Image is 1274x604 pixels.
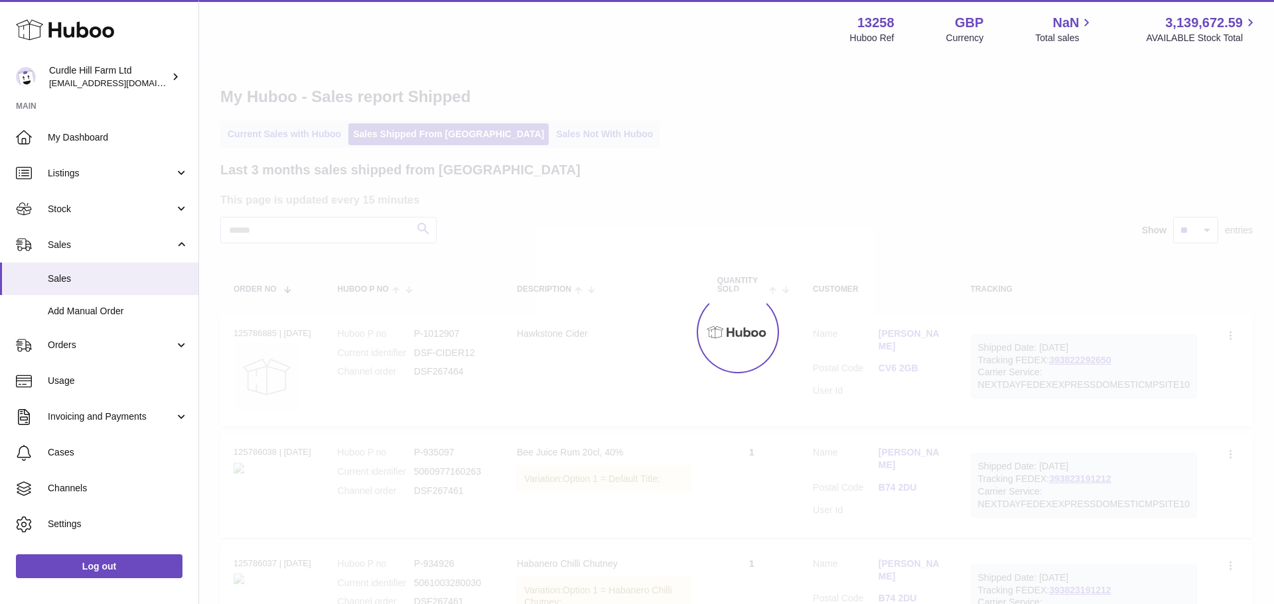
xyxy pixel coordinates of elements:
[48,167,175,180] span: Listings
[1035,32,1094,44] span: Total sales
[946,32,984,44] div: Currency
[48,375,188,387] span: Usage
[16,554,182,578] a: Log out
[48,339,175,351] span: Orders
[48,305,188,318] span: Add Manual Order
[48,131,188,144] span: My Dashboard
[48,272,188,285] span: Sales
[48,518,188,530] span: Settings
[48,239,175,251] span: Sales
[48,446,188,459] span: Cases
[1146,32,1258,44] span: AVAILABLE Stock Total
[16,67,36,87] img: internalAdmin-13258@internal.huboo.com
[1035,14,1094,44] a: NaN Total sales
[48,410,175,423] span: Invoicing and Payments
[1146,14,1258,44] a: 3,139,672.59 AVAILABLE Stock Total
[48,203,175,215] span: Stock
[1052,14,1079,32] span: NaN
[49,64,169,90] div: Curdle Hill Farm Ltd
[48,482,188,495] span: Channels
[49,78,195,88] span: [EMAIL_ADDRESS][DOMAIN_NAME]
[1165,14,1243,32] span: 3,139,672.59
[955,14,983,32] strong: GBP
[850,32,894,44] div: Huboo Ref
[857,14,894,32] strong: 13258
